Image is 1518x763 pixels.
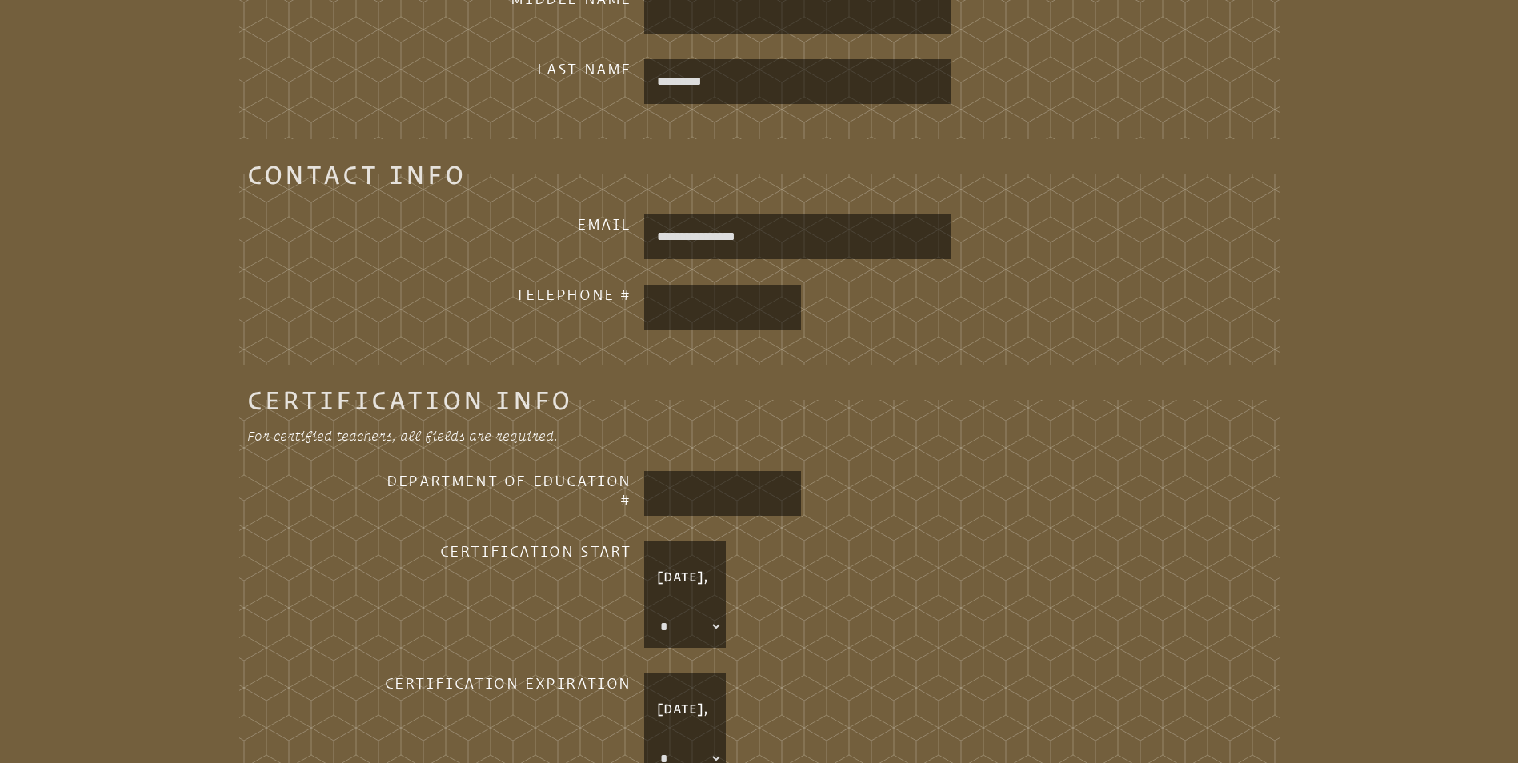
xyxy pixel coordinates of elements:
h3: Last Name [375,59,631,78]
p: [DATE], [647,689,723,728]
legend: Certification Info [247,390,573,409]
h3: Telephone # [375,285,631,304]
h3: Certification Expiration [375,673,631,693]
h3: Department of Education # [375,471,631,509]
h3: Email [375,214,631,234]
legend: Contact Info [247,165,466,184]
p: For certified teachers, all fields are required. [247,426,759,445]
h3: Certification Start [375,541,631,561]
p: [DATE], [647,557,723,596]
